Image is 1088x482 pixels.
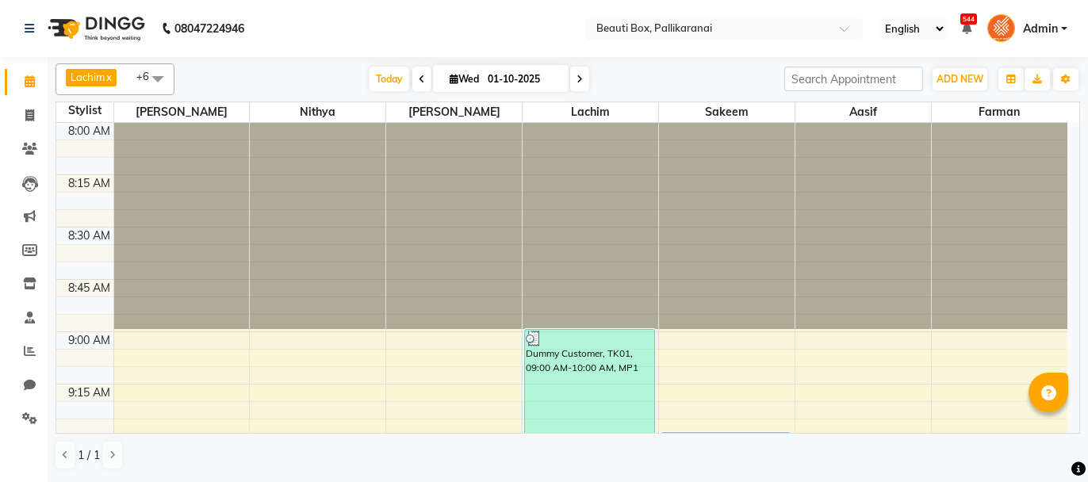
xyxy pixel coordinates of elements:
[446,73,483,85] span: Wed
[987,14,1015,42] img: Admin
[483,67,562,91] input: 2025-10-01
[1023,21,1058,37] span: Admin
[136,70,161,82] span: +6
[65,228,113,244] div: 8:30 AM
[1021,419,1072,466] iframe: chat widget
[795,102,931,122] span: Aasif
[40,6,149,51] img: logo
[71,71,105,83] span: Lachim
[932,102,1067,122] span: Farman
[659,102,795,122] span: Sakeem
[250,102,385,122] span: Nithya
[370,67,409,91] span: Today
[937,73,983,85] span: ADD NEW
[784,67,923,91] input: Search Appointment
[960,13,977,25] span: 544
[523,102,658,122] span: Lachim
[65,123,113,140] div: 8:00 AM
[962,21,971,36] a: 544
[105,71,112,83] a: x
[78,447,100,464] span: 1 / 1
[114,102,250,122] span: [PERSON_NAME]
[65,175,113,192] div: 8:15 AM
[386,102,522,122] span: [PERSON_NAME]
[56,102,113,119] div: Stylist
[933,68,987,90] button: ADD NEW
[65,332,113,349] div: 9:00 AM
[65,280,113,296] div: 8:45 AM
[174,6,244,51] b: 08047224946
[65,384,113,401] div: 9:15 AM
